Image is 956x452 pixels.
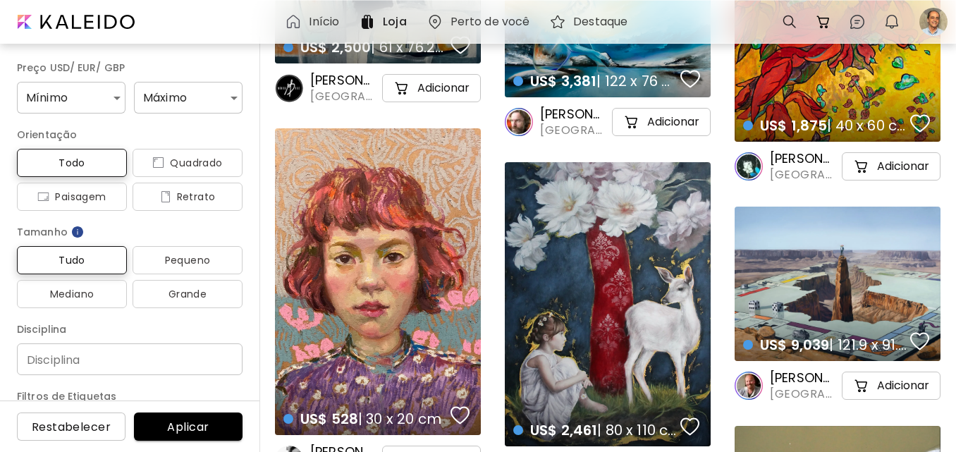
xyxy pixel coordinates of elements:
[309,16,339,28] h6: Início
[144,154,231,171] span: Quadrado
[17,321,243,338] h6: Disciplina
[573,16,627,28] h6: Destaque
[880,10,904,34] button: bellIcon
[160,191,171,202] img: icon
[28,154,116,171] span: Todo
[133,280,243,308] button: Grande
[383,16,406,28] h6: Loja
[451,16,530,28] h6: Perto de você
[17,280,127,308] button: Mediano
[71,225,85,239] img: info
[28,286,116,303] span: Mediano
[849,13,866,30] img: chatIcon
[145,420,231,434] span: Aplicar
[815,13,832,30] img: cart
[144,252,231,269] span: Pequeno
[144,286,231,303] span: Grande
[17,246,127,274] button: Tudo
[427,13,536,30] a: Perto de você
[17,149,127,177] button: Todo
[133,246,243,274] button: Pequeno
[133,183,243,211] button: iconRetrato
[134,82,243,114] div: Máximo
[17,224,243,240] h6: Tamanho
[17,59,243,76] h6: Preço USD/ EUR/ GBP
[28,252,116,269] span: Tudo
[28,188,116,205] span: Paisagem
[144,188,231,205] span: Retrato
[37,191,49,202] img: icon
[17,413,125,441] button: Restabelecer
[134,413,243,441] button: Aplicar
[17,388,243,405] h6: Filtros de Etiquetas
[17,126,243,143] h6: Orientação
[285,13,345,30] a: Início
[549,13,633,30] a: Destaque
[17,82,125,114] div: Mínimo
[133,149,243,177] button: iconQuadrado
[17,183,127,211] button: iconPaisagem
[28,420,114,434] span: Restabelecer
[883,13,900,30] img: bellIcon
[152,157,164,169] img: icon
[359,13,412,30] a: Loja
